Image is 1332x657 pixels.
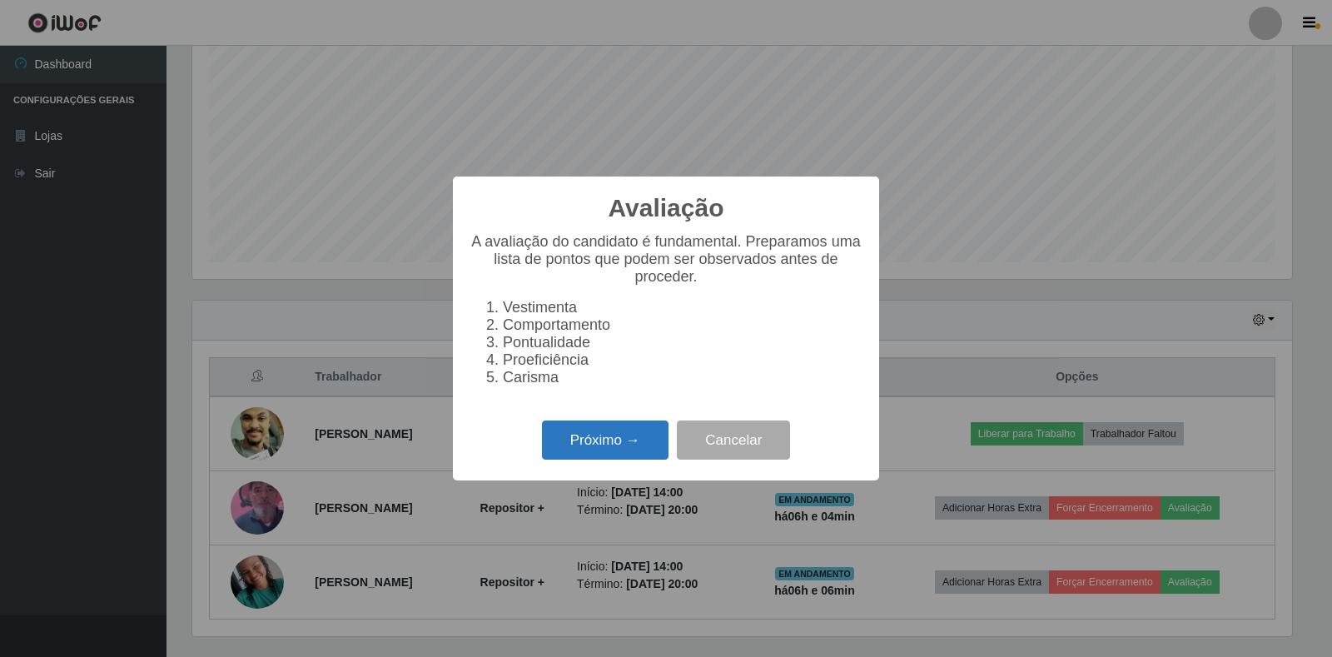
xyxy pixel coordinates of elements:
[609,193,724,223] h2: Avaliação
[470,233,862,286] p: A avaliação do candidato é fundamental. Preparamos uma lista de pontos que podem ser observados a...
[503,316,862,334] li: Comportamento
[503,299,862,316] li: Vestimenta
[503,369,862,386] li: Carisma
[503,351,862,369] li: Proeficiência
[677,421,790,460] button: Cancelar
[503,334,862,351] li: Pontualidade
[542,421,668,460] button: Próximo →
